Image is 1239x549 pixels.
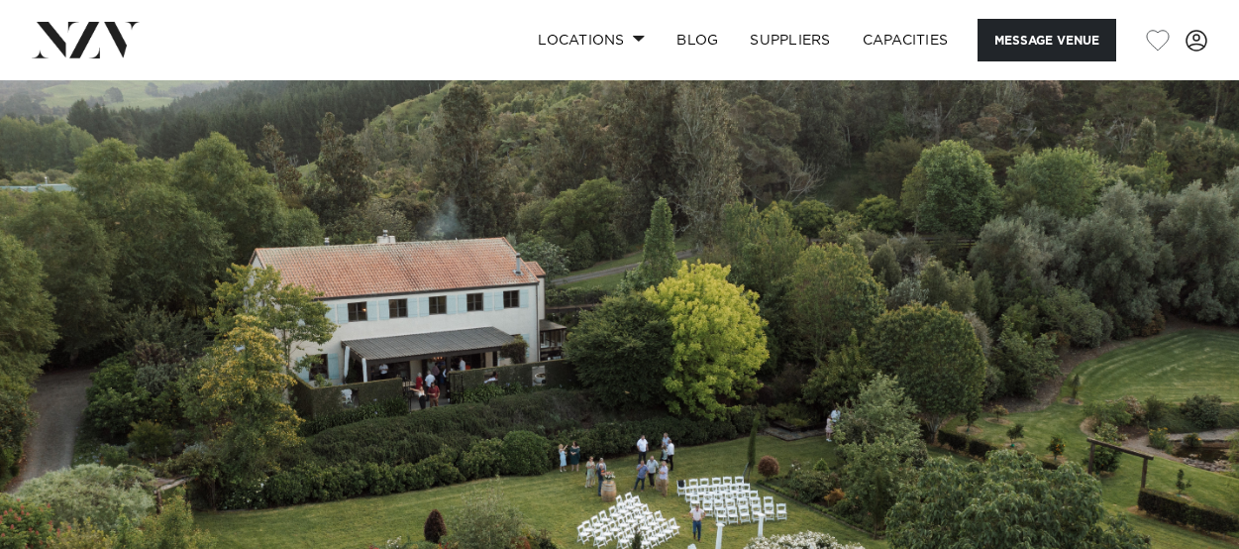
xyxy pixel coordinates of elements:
a: SUPPLIERS [734,19,846,61]
a: Capacities [847,19,965,61]
button: Message Venue [978,19,1116,61]
a: Locations [522,19,661,61]
a: BLOG [661,19,734,61]
img: nzv-logo.png [32,22,140,57]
